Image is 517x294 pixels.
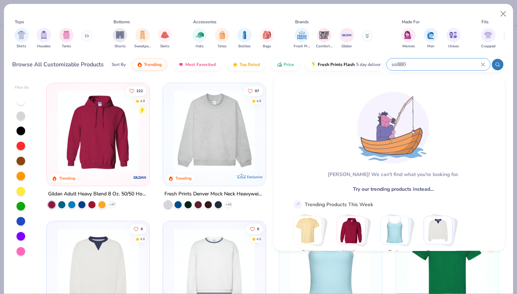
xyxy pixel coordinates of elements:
div: Made For [402,19,420,25]
button: Stack Card Button Crewnecks [424,216,457,259]
button: Fresh Prints Flash5 day delivery [305,58,388,71]
span: Crewnecks [426,248,450,256]
button: Like [126,86,147,96]
span: 222 [137,89,143,93]
button: filter button [113,28,127,49]
div: Sort By [112,61,126,68]
img: Comfort Colors Image [319,30,330,41]
img: trend_line.gif [294,201,301,208]
div: filter for Unisex [446,28,461,49]
img: Loading... [357,92,429,163]
img: Skirts Image [161,31,169,39]
span: Top Rated [239,62,260,67]
div: Accessories [193,19,216,25]
span: 6 [257,227,259,231]
div: 4.6 [256,236,261,242]
img: Unisex Image [449,31,457,39]
span: Shirts [17,44,26,49]
img: Bags Image [263,31,271,39]
span: Hats [196,44,204,49]
img: Gildan Image [341,30,352,41]
span: Hoodies [37,44,51,49]
button: filter button [59,28,74,49]
button: filter button [481,28,495,49]
div: filter for Shorts [113,28,127,49]
div: filter for Bottles [237,28,252,49]
img: Sweatpants Image [139,31,146,39]
img: Tanks Image [62,31,70,39]
span: 6 [141,227,143,231]
button: Top Rated [227,58,265,71]
button: filter button [37,28,51,49]
button: filter button [340,28,354,49]
button: Like [244,86,263,96]
span: Men [427,44,434,49]
div: filter for Comfort Colors [316,28,332,49]
img: Fresh Prints Image [297,30,307,41]
span: Cropped [481,44,495,49]
span: Trending [144,62,162,67]
img: most_fav.gif [178,62,184,67]
button: filter button [260,28,274,49]
button: filter button [294,28,310,49]
button: filter button [158,28,172,49]
button: Stack Card Button Tanks [380,216,413,259]
img: TopRated.gif [232,62,238,67]
button: Stack Card Button Hoodies [337,216,370,259]
span: + 10 [226,203,231,207]
div: Fresh Prints Denver Mock Neck Heavyweight Sweatshirt [164,190,264,199]
button: Price [271,58,299,71]
button: filter button [215,28,229,49]
img: flash.gif [311,62,316,67]
div: filter for Bags [260,28,274,49]
div: filter for Cropped [481,28,495,49]
img: Hats Image [196,31,204,39]
div: filter for Women [401,28,416,49]
img: Crewnecks [424,216,452,244]
span: Shirts [296,248,319,256]
button: filter button [134,28,151,49]
span: Sweatpants [134,44,151,49]
button: filter button [192,28,207,49]
div: filter for Sweatpants [134,28,151,49]
span: Women [402,44,415,49]
img: 01756b78-01f6-4cc6-8d8a-3c30c1a0c8ac [54,90,142,171]
button: Like [246,224,263,234]
img: Shorts Image [116,31,124,39]
span: Exclusive [247,175,262,179]
span: Tanks [62,44,71,49]
div: Fits [481,19,489,25]
button: Stack Card Button Shirts [293,216,326,259]
div: filter for Totes [215,28,229,49]
img: Gildan logo [133,170,147,185]
div: Tops [15,19,24,25]
div: filter for Fresh Prints [294,28,310,49]
div: filter for Gildan [340,28,354,49]
img: Men Image [427,31,435,39]
div: filter for Tanks [59,28,74,49]
img: Women Image [404,31,413,39]
div: 4.8 [256,98,261,104]
span: Bottles [238,44,251,49]
div: filter for Hoodies [37,28,51,49]
span: Gildan [341,44,352,49]
img: Shirts [294,216,322,244]
span: 87 [255,89,259,93]
img: Totes Image [218,31,226,39]
div: 4.6 [140,236,145,242]
div: Trending Products This Week [305,200,373,208]
span: Shorts [115,44,126,49]
div: 4.8 [140,98,145,104]
button: filter button [424,28,438,49]
button: filter button [237,28,252,49]
div: filter for Men [424,28,438,49]
div: Bottoms [113,19,130,25]
img: trending.gif [137,62,143,67]
div: filter for Skirts [158,28,172,49]
div: Filter By [15,85,29,90]
div: [PERSON_NAME]! We can't find what you're looking for. [327,171,458,178]
button: Most Favorited [173,58,221,71]
img: Hoodies [337,216,365,244]
button: Like [130,224,147,234]
span: Price [284,62,294,67]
